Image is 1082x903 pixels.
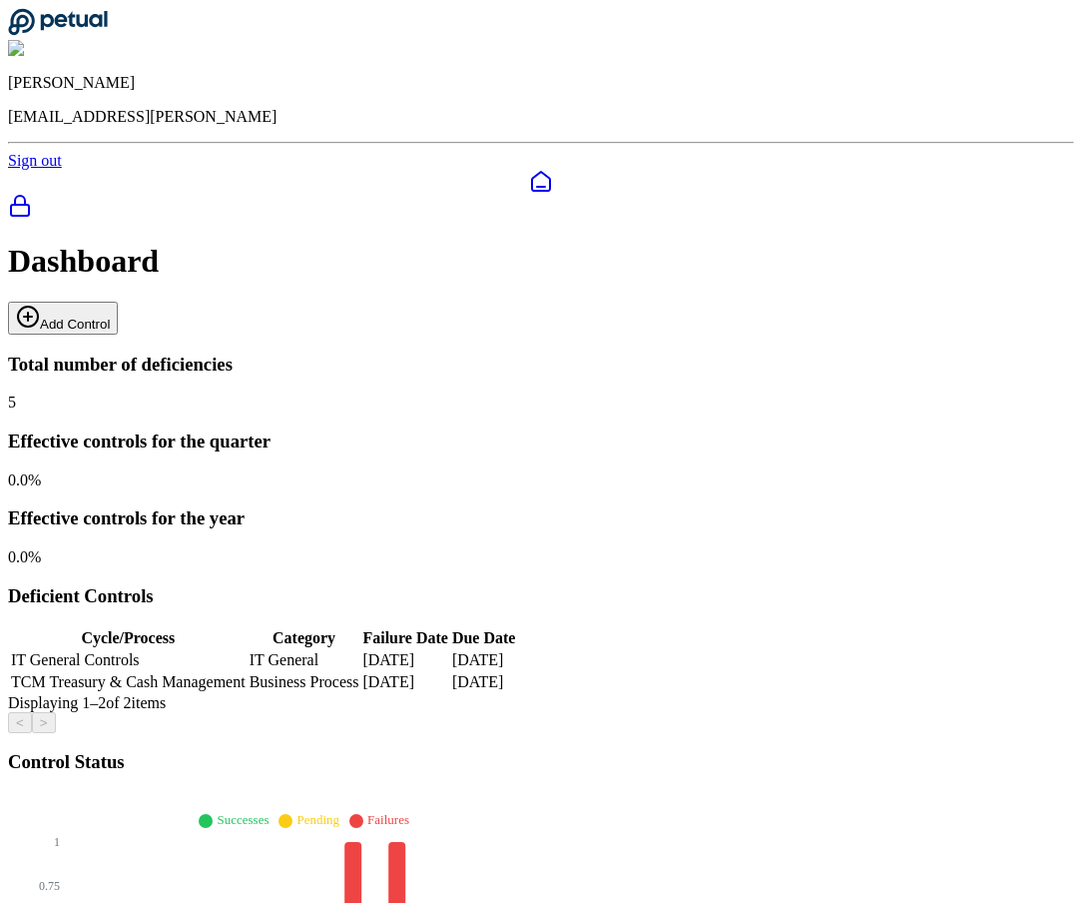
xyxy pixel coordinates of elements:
[8,152,62,169] a: Sign out
[361,628,448,648] th: Failure Date
[8,22,108,39] a: Go to Dashboard
[8,712,32,733] button: <
[451,650,517,670] td: [DATE]
[32,712,56,733] button: >
[8,548,41,565] span: 0.0 %
[8,243,1074,280] h1: Dashboard
[8,585,1074,607] h3: Deficient Controls
[249,628,360,648] th: Category
[451,628,517,648] th: Due Date
[249,650,360,670] td: IT General
[8,302,118,335] button: Add Control
[249,672,360,692] td: Business Process
[8,394,16,411] span: 5
[8,354,1074,376] h3: Total number of deficiencies
[8,507,1074,529] h3: Effective controls for the year
[10,628,247,648] th: Cycle/Process
[54,835,60,849] tspan: 1
[8,108,1074,126] p: [EMAIL_ADDRESS][PERSON_NAME]
[361,672,448,692] td: [DATE]
[451,672,517,692] td: [DATE]
[8,471,41,488] span: 0.0 %
[367,812,409,827] span: Failures
[10,672,247,692] td: TCM Treasury & Cash Management
[8,194,1074,222] a: SOC
[8,694,166,711] span: Displaying 1– 2 of 2 items
[296,812,339,827] span: Pending
[10,650,247,670] td: IT General Controls
[8,431,1074,452] h3: Effective controls for the quarter
[8,40,143,58] img: Shekhar Khedekar
[8,751,1074,773] h3: Control Status
[217,812,269,827] span: Successes
[361,650,448,670] td: [DATE]
[39,879,60,893] tspan: 0.75
[8,74,1074,92] p: [PERSON_NAME]
[8,170,1074,194] a: Dashboard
